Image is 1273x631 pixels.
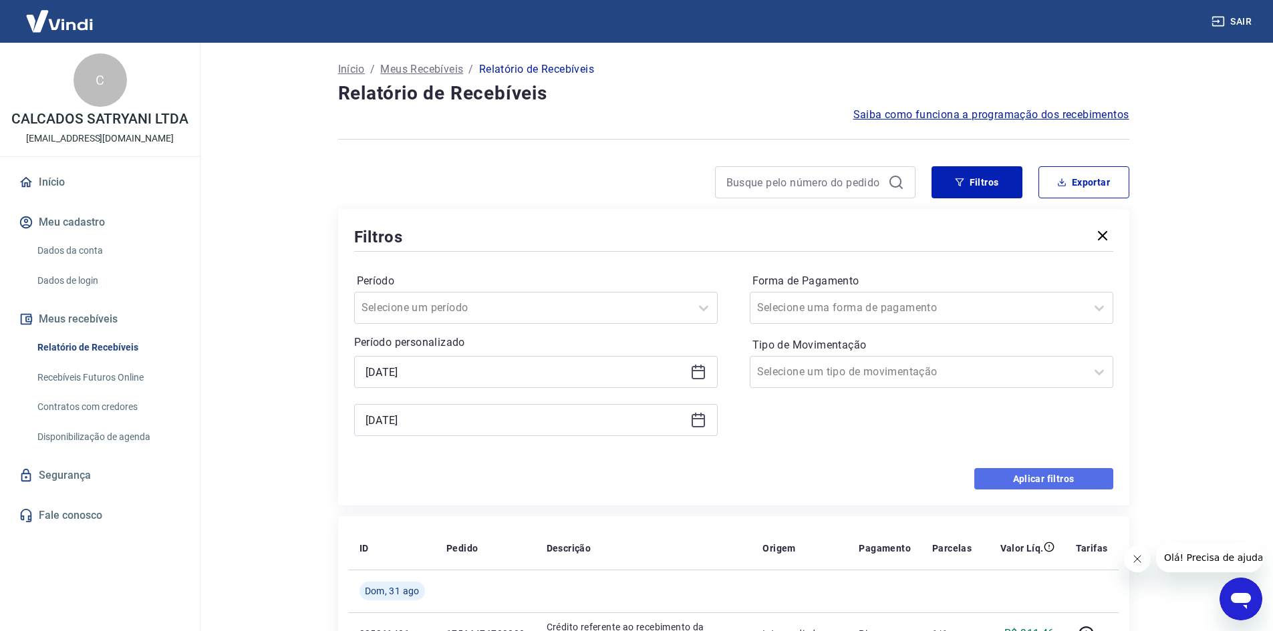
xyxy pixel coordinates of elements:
a: Saiba como funciona a programação dos recebimentos [853,107,1129,123]
button: Meu cadastro [16,208,184,237]
h4: Relatório de Recebíveis [338,80,1129,107]
div: C [74,53,127,107]
a: Início [16,168,184,197]
p: Descrição [547,542,591,555]
label: Período [357,273,715,289]
p: [EMAIL_ADDRESS][DOMAIN_NAME] [26,132,174,146]
a: Dados da conta [32,237,184,264]
button: Sair [1209,9,1257,34]
p: / [468,61,473,77]
p: Período personalizado [354,335,718,351]
p: Relatório de Recebíveis [479,61,594,77]
iframe: Mensagem da empresa [1156,543,1262,572]
img: Vindi [16,1,103,41]
p: Tarifas [1076,542,1108,555]
p: Parcelas [932,542,972,555]
button: Exportar [1038,166,1129,198]
input: Busque pelo número do pedido [726,172,883,192]
a: Disponibilização de agenda [32,423,184,451]
a: Recebíveis Futuros Online [32,364,184,391]
label: Forma de Pagamento [752,273,1111,289]
span: Olá! Precisa de ajuda? [8,9,112,20]
p: / [370,61,375,77]
p: CALCADOS SATRYANI LTDA [11,112,188,126]
p: Valor Líq. [1000,542,1044,555]
p: ID [360,542,369,555]
button: Aplicar filtros [974,468,1113,489]
a: Relatório de Recebíveis [32,334,184,361]
input: Data final [366,410,685,430]
h5: Filtros [354,226,404,248]
a: Contratos com credores [32,393,184,421]
span: Dom, 31 ago [365,584,420,598]
p: Pagamento [859,542,911,555]
a: Dados de login [32,267,184,294]
a: Fale conosco [16,501,184,530]
input: Data inicial [366,362,685,382]
button: Filtros [932,166,1022,198]
a: Meus Recebíveis [380,61,463,77]
iframe: Botão para abrir a janela de mensagens [1220,578,1262,620]
p: Origem [762,542,795,555]
a: Início [338,61,365,77]
a: Segurança [16,461,184,490]
label: Tipo de Movimentação [752,337,1111,353]
iframe: Fechar mensagem [1124,546,1151,572]
p: Pedido [446,542,478,555]
button: Meus recebíveis [16,304,184,334]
